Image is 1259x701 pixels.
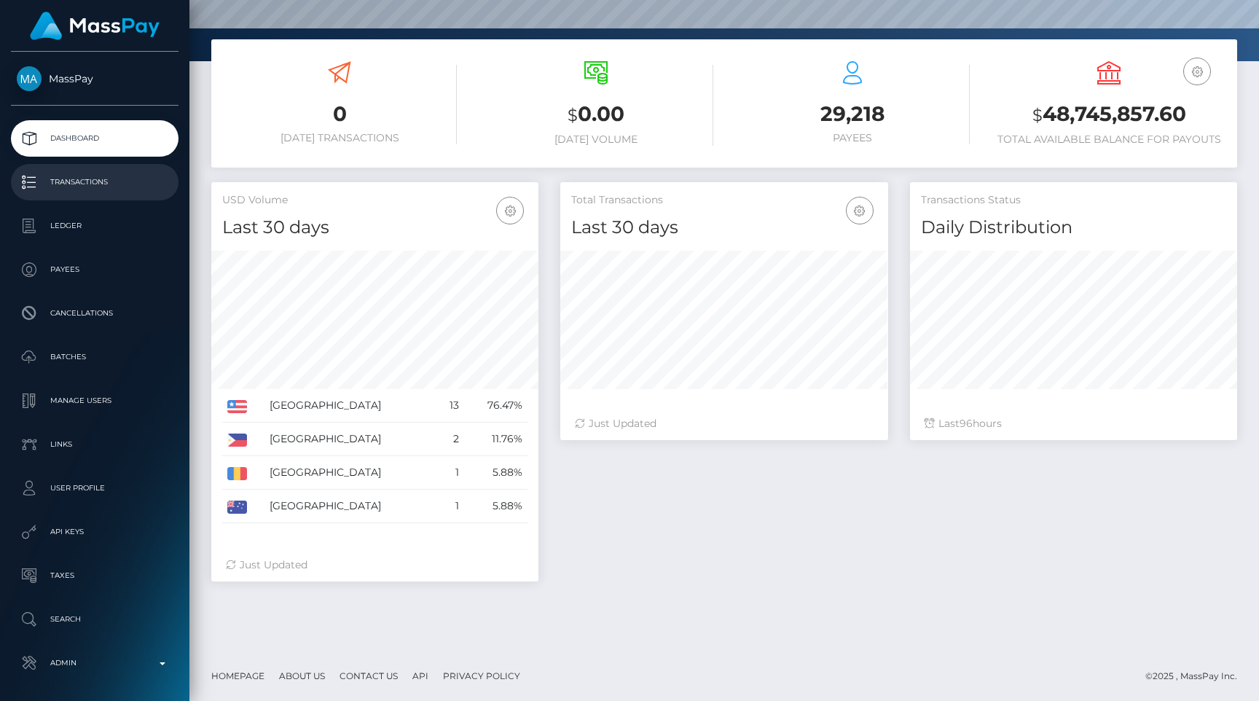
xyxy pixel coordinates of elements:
[479,133,713,146] h6: [DATE] Volume
[735,100,970,128] h3: 29,218
[222,215,527,240] h4: Last 30 days
[11,470,179,506] a: User Profile
[1032,105,1043,125] small: $
[992,133,1226,146] h6: Total Available Balance for Payouts
[11,164,179,200] a: Transactions
[11,339,179,375] a: Batches
[227,467,247,480] img: RO.png
[436,389,464,423] td: 13
[571,193,876,208] h5: Total Transactions
[436,423,464,456] td: 2
[222,100,457,128] h3: 0
[992,100,1226,130] h3: 48,745,857.60
[273,665,331,687] a: About Us
[227,400,247,413] img: US.png
[568,105,578,125] small: $
[1145,668,1248,684] div: © 2025 , MassPay Inc.
[575,416,873,431] div: Just Updated
[264,490,436,523] td: [GEOGRAPHIC_DATA]
[17,477,173,499] p: User Profile
[571,215,876,240] h4: Last 30 days
[479,100,713,130] h3: 0.00
[264,389,436,423] td: [GEOGRAPHIC_DATA]
[30,12,160,40] img: MassPay Logo
[334,665,404,687] a: Contact Us
[925,416,1223,431] div: Last hours
[11,120,179,157] a: Dashboard
[227,434,247,447] img: PH.png
[464,389,528,423] td: 76.47%
[227,501,247,514] img: AU.png
[17,171,173,193] p: Transactions
[11,208,179,244] a: Ledger
[222,132,457,144] h6: [DATE] Transactions
[222,193,527,208] h5: USD Volume
[17,66,42,91] img: MassPay
[17,346,173,368] p: Batches
[11,383,179,419] a: Manage Users
[17,302,173,324] p: Cancellations
[205,665,270,687] a: Homepage
[921,193,1226,208] h5: Transactions Status
[17,390,173,412] p: Manage Users
[436,490,464,523] td: 1
[11,645,179,681] a: Admin
[960,417,973,430] span: 96
[17,608,173,630] p: Search
[11,601,179,638] a: Search
[17,215,173,237] p: Ledger
[17,259,173,281] p: Payees
[437,665,526,687] a: Privacy Policy
[921,215,1226,240] h4: Daily Distribution
[11,295,179,332] a: Cancellations
[264,456,436,490] td: [GEOGRAPHIC_DATA]
[226,557,524,573] div: Just Updated
[436,456,464,490] td: 1
[17,128,173,149] p: Dashboard
[464,456,528,490] td: 5.88%
[264,423,436,456] td: [GEOGRAPHIC_DATA]
[735,132,970,144] h6: Payees
[17,652,173,674] p: Admin
[17,521,173,543] p: API Keys
[11,251,179,288] a: Payees
[17,565,173,587] p: Taxes
[11,514,179,550] a: API Keys
[11,557,179,594] a: Taxes
[464,423,528,456] td: 11.76%
[464,490,528,523] td: 5.88%
[407,665,434,687] a: API
[11,72,179,85] span: MassPay
[17,434,173,455] p: Links
[11,426,179,463] a: Links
